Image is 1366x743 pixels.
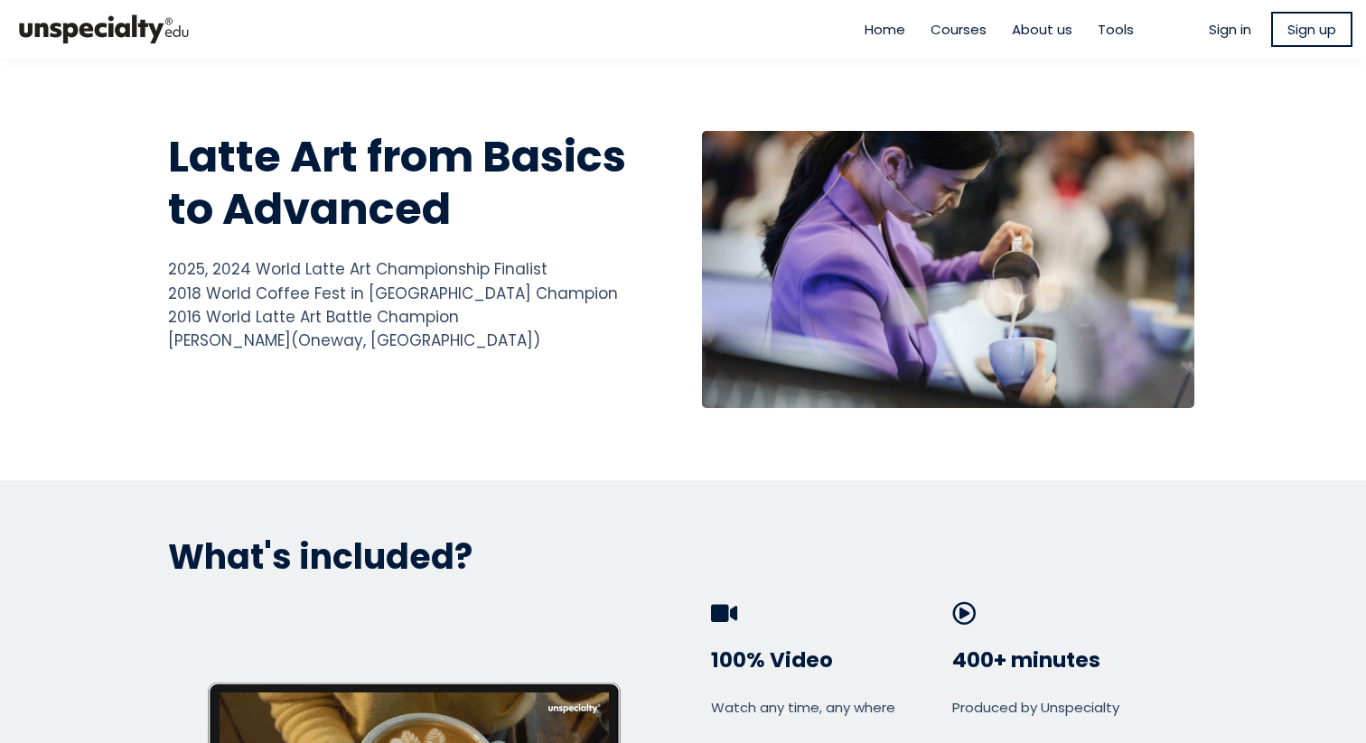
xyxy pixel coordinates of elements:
h3: 400+ minutes [952,647,1186,674]
span: Sign up [1287,19,1336,40]
h1: Latte Art from Basics to Advanced [168,131,661,235]
a: Sign up [1271,12,1352,47]
div: Watch any time, any where [711,697,945,718]
div: Produced by Unspecialty [952,697,1186,718]
a: Home [865,19,905,40]
a: Tools [1098,19,1134,40]
span: (Oneway, [GEOGRAPHIC_DATA]) [291,330,540,351]
h3: 100% Video [711,647,945,674]
p: What's included? [168,534,1198,579]
a: Sign in [1209,19,1251,40]
a: About us [1012,19,1072,40]
span: 2025, 2024 World Latte Art Championship Finalist 2018 World Coffee Fest in [GEOGRAPHIC_DATA] Cham... [168,258,618,351]
img: bc390a18feecddb333977e298b3a00a1.png [14,7,194,51]
a: Courses [931,19,987,40]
